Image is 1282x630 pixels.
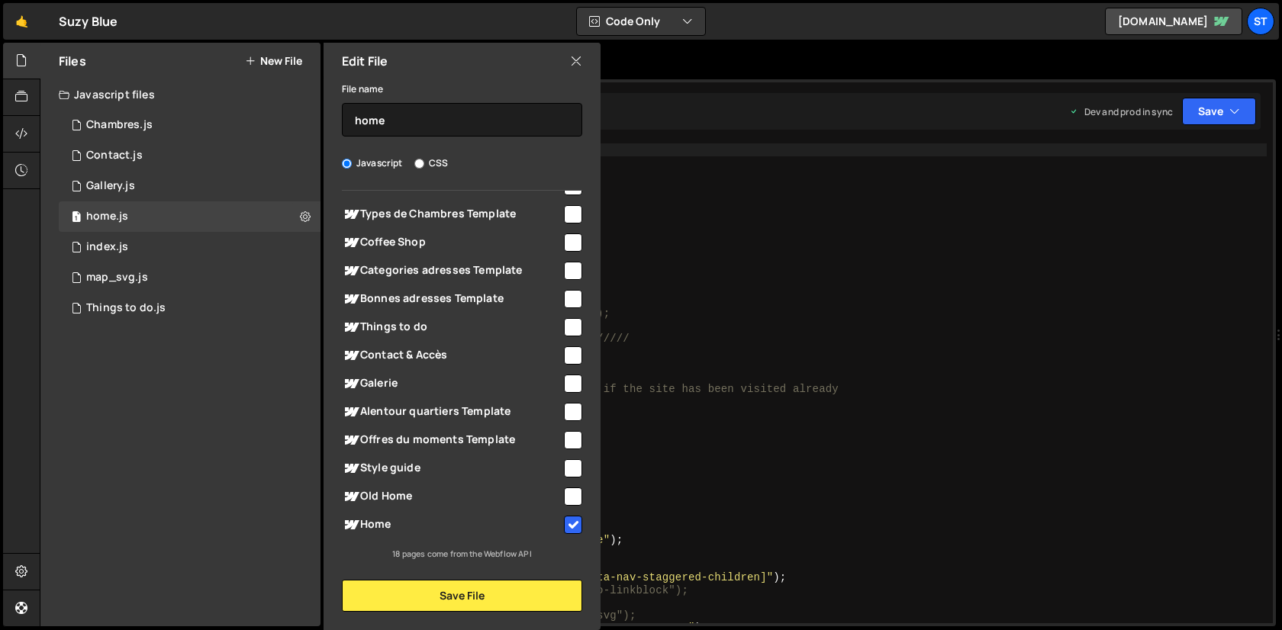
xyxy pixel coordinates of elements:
input: Name [342,103,582,137]
a: 🤙 [3,3,40,40]
span: Types de Chambres Template [342,205,562,223]
a: [DOMAIN_NAME] [1105,8,1242,35]
div: Chambres.js [86,118,153,132]
div: Things to do.js [86,301,166,315]
div: 16322/44434.js [59,110,320,140]
span: Home [342,516,562,534]
span: Galerie [342,374,562,393]
span: Old Home [342,487,562,506]
label: CSS [414,156,448,171]
div: Dev and prod in sync [1069,105,1173,118]
h2: Edit File [342,53,388,69]
div: 16322/45480.js [59,293,320,323]
input: Javascript [342,159,352,169]
span: 1 [72,212,81,224]
a: St [1247,8,1274,35]
div: map_svg.js [86,271,148,284]
span: Coffee Shop [342,233,562,252]
small: 18 pages come from the Webflow API [392,548,531,559]
span: Alentour quartiers Template [342,403,562,421]
button: Save File [342,580,582,612]
div: Contact.js [86,149,143,162]
span: Offres du moments Template [342,431,562,449]
input: CSS [414,159,424,169]
span: Style guide [342,459,562,477]
div: Gallery.js [86,179,135,193]
div: 16322/45484.js [59,262,320,293]
div: index.js [86,240,128,254]
label: Javascript [342,156,403,171]
div: 16322/44209.js [59,171,320,201]
div: Suzy Blue [59,12,118,31]
button: New File [245,55,302,67]
span: Contact & Accès [342,346,562,365]
span: Categories adresses Template [342,262,562,280]
button: Code Only [577,8,705,35]
span: Bonnes adresses Template [342,290,562,308]
div: home.js [86,210,128,223]
div: 16322/44210.js [59,201,320,232]
div: 16322/44254.js [59,140,320,171]
div: Javascript files [40,79,320,110]
h2: Files [59,53,86,69]
label: File name [342,82,383,97]
button: Save [1182,98,1256,125]
span: Things to do [342,318,562,336]
div: 16322/44115.js [59,232,320,262]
